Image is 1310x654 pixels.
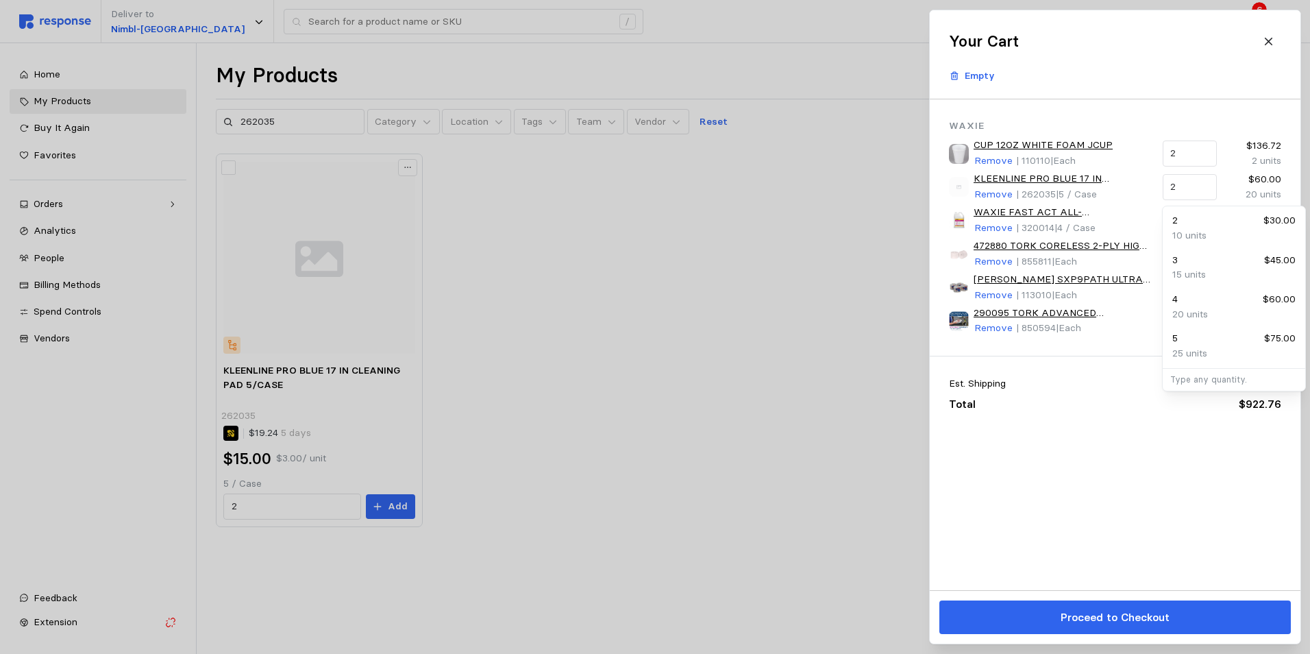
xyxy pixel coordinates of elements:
a: 472880 TORK CORELESS 2-PLY HIGH CAPACITY BATH TISSUE 36/1000 [974,239,1153,254]
span: | 855811 [1015,255,1051,267]
span: | 5 / Case [1055,188,1096,200]
img: svg%3e [949,177,969,197]
p: 4 [1172,292,1178,307]
p: $60.00 [1226,172,1281,187]
button: Remove [974,320,1013,337]
p: 20 units [1172,307,1208,322]
p: Est. Shipping [949,376,1006,391]
p: Remove [974,321,1013,336]
p: Empty [965,69,995,84]
input: Qty [1170,141,1209,166]
input: Qty [1170,175,1209,199]
a: 290095 TORK ADVANCED MATICROLL TOWEL WHITE 6/900 [974,306,1153,321]
p: Total [949,396,976,413]
p: 3 [1172,253,1178,268]
button: Empty [941,63,1002,89]
span: | Each [1055,322,1080,334]
p: Remove [974,187,1013,202]
span: | Each [1051,289,1076,301]
p: Remove [974,254,1013,269]
img: imageContent.do [949,278,969,298]
p: 2 [1172,213,1178,228]
h2: Your Cart [949,31,1019,52]
p: Type any quantity. [1170,374,1298,386]
a: WAXIE FAST ACT ALL-PURPOSECONCE NTRATED CLEANER GL 4/CS [974,205,1153,220]
button: Remove [974,153,1013,169]
p: Waxie [949,119,1281,134]
button: Proceed to Checkout [939,601,1291,634]
a: [PERSON_NAME] SXP9PATH ULTRA PAPER PLATES 125+ [974,272,1153,287]
p: 10 units [1172,228,1207,243]
p: 5 [1172,331,1178,346]
span: | Each [1050,154,1075,167]
p: 25 units [1172,346,1207,361]
p: 20 units [1226,187,1281,202]
p: Remove [974,154,1013,169]
span: | 850594 [1015,322,1055,334]
img: imageContent.do [949,210,969,230]
p: $75.00 [1264,331,1296,346]
span: | 320014 [1015,221,1054,234]
p: $136.72 [1226,138,1281,154]
p: Remove [974,221,1013,236]
span: | 110110 [1015,154,1050,167]
span: | 113010 [1015,289,1051,301]
button: Remove [974,186,1013,203]
button: Remove [974,287,1013,304]
button: Remove [974,220,1013,237]
p: $45.00 [1264,253,1296,268]
span: | Each [1051,255,1076,267]
p: Proceed to Checkout [1060,609,1169,626]
a: KLEENLINE PRO BLUE 17 IN CLEANING PAD 5/CASE [974,171,1153,186]
a: CUP 12OZ WHITE FOAM JCUP [974,138,1113,153]
img: imageContent.do [949,311,969,331]
p: Remove [974,288,1013,303]
button: Remove [974,254,1013,270]
img: imageContent.do [949,144,969,164]
span: | 4 / Case [1054,221,1095,234]
p: $60.00 [1263,292,1296,307]
span: | 262035 [1015,188,1055,200]
p: $922.76 [1238,396,1281,413]
p: 2 units [1226,154,1281,169]
p: 15 units [1172,267,1206,282]
p: $30.00 [1263,213,1296,228]
img: imageContent.do [949,244,969,264]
